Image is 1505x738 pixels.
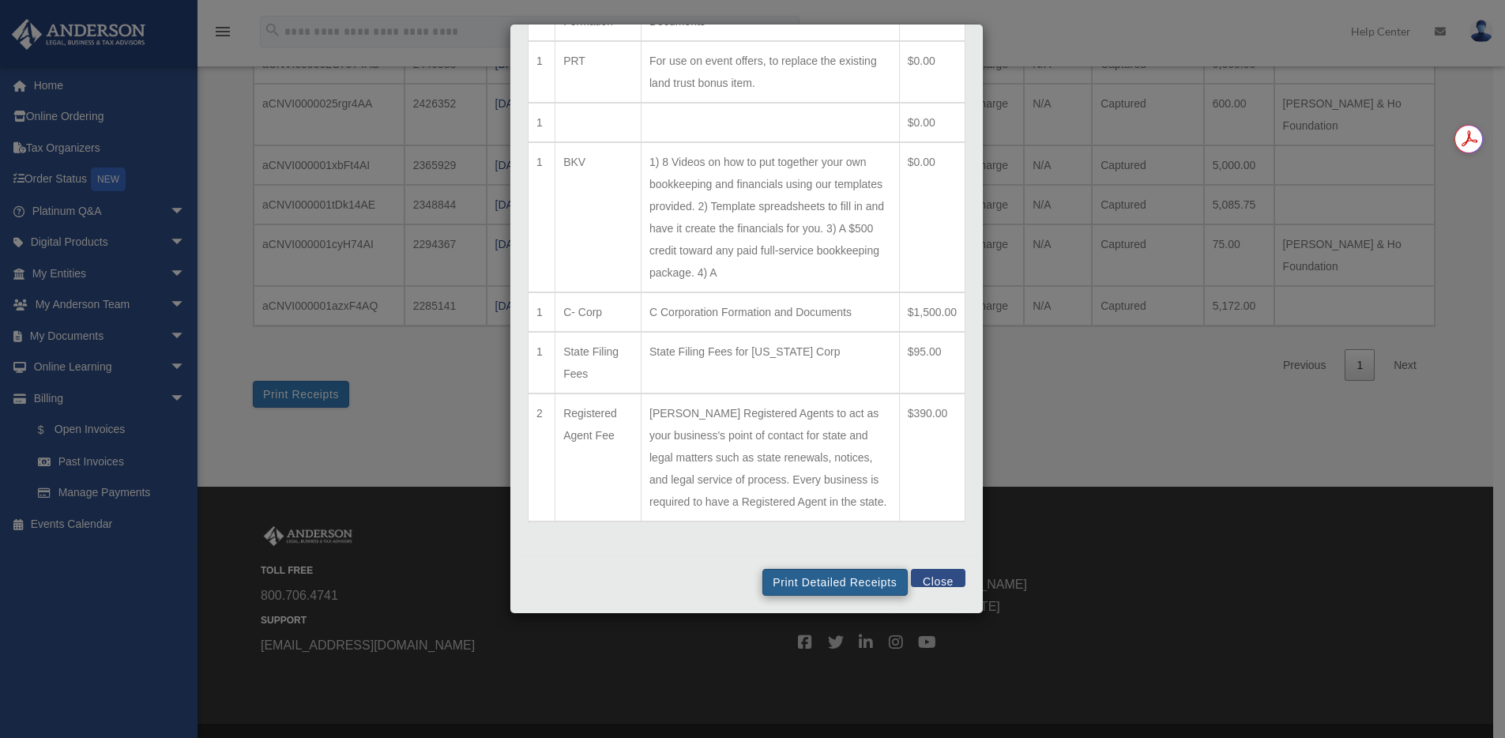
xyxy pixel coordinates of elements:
[529,393,555,521] td: 2
[555,332,642,393] td: State Filing Fees
[642,41,900,103] td: For use on event offers, to replace the existing land trust bonus item.
[642,332,900,393] td: State Filing Fees for [US_STATE] Corp
[529,103,555,142] td: 1
[899,41,965,103] td: $0.00
[899,393,965,521] td: $390.00
[555,393,642,521] td: Registered Agent Fee
[642,393,900,521] td: [PERSON_NAME] Registered Agents to act as your business's point of contact for state and legal ma...
[899,142,965,292] td: $0.00
[642,292,900,332] td: C Corporation Formation and Documents
[642,142,900,292] td: 1) 8 Videos on how to put together your own bookkeeping and financials using our templates provid...
[911,569,965,587] button: Close
[899,332,965,393] td: $95.00
[529,332,555,393] td: 1
[529,292,555,332] td: 1
[555,142,642,292] td: BKV
[555,41,642,103] td: PRT
[555,292,642,332] td: C- Corp
[529,142,555,292] td: 1
[762,569,907,596] button: Print Detailed Receipts
[529,41,555,103] td: 1
[899,292,965,332] td: $1,500.00
[899,103,965,142] td: $0.00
